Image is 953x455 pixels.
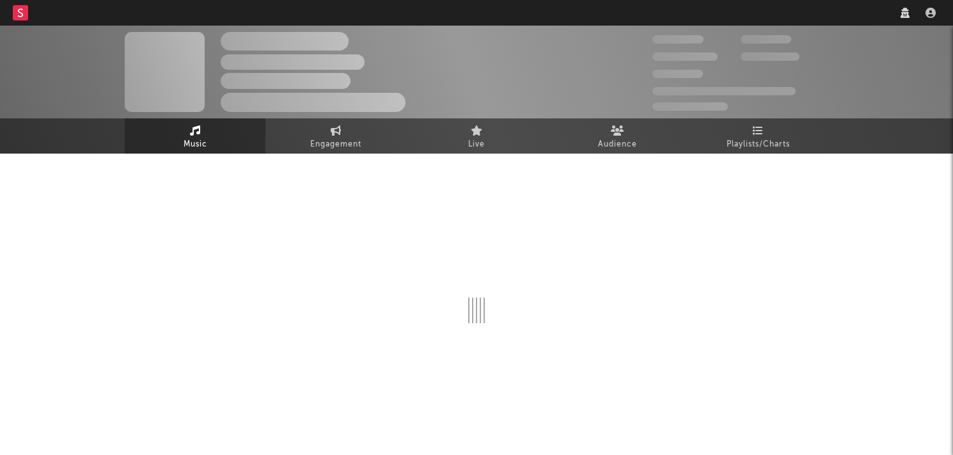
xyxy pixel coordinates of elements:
a: Playlists/Charts [688,118,828,154]
span: 1,000,000 [741,52,799,61]
a: Music [125,118,265,154]
span: Music [184,137,207,152]
span: 50,000,000 [652,52,718,61]
span: 100,000 [652,70,703,78]
span: Live [468,137,485,152]
span: Engagement [310,137,361,152]
a: Audience [547,118,688,154]
a: Engagement [265,118,406,154]
span: 50,000,000 Monthly Listeners [652,87,796,95]
span: Jump Score: 85.0 [652,102,728,111]
a: Live [406,118,547,154]
span: Playlists/Charts [727,137,790,152]
span: Audience [598,137,637,152]
span: 300,000 [652,35,704,44]
span: 100,000 [741,35,791,44]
